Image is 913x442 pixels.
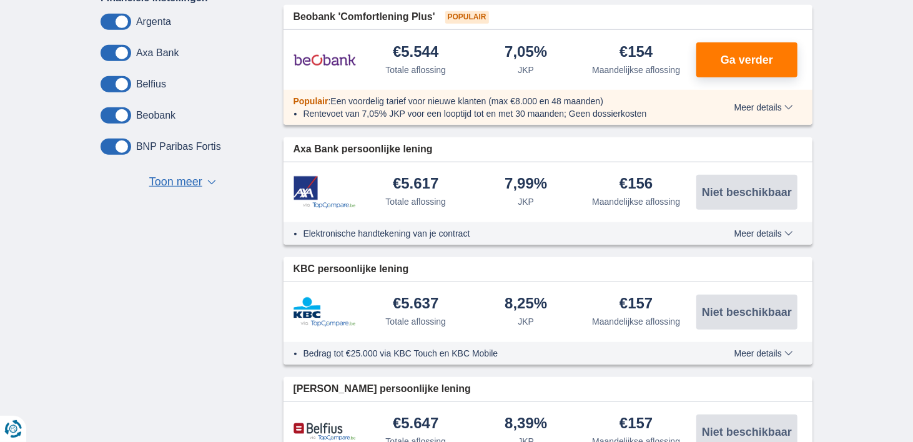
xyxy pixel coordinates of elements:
label: Beobank [136,110,175,121]
div: €154 [619,44,653,61]
span: Ga verder [721,54,773,66]
div: Totale aflossing [385,315,446,328]
div: 7,99% [505,176,547,193]
label: Axa Bank [136,47,179,59]
span: Meer details [734,229,793,238]
div: Totale aflossing [385,195,446,208]
li: Rentevoet van 7,05% JKP voor een looptijd tot en met 30 maanden; Geen dossierkosten [304,107,689,120]
span: KBC persoonlijke lening [294,262,409,277]
div: €5.544 [393,44,438,61]
div: Maandelijkse aflossing [592,195,680,208]
span: Populair [445,11,489,24]
span: Niet beschikbaar [702,426,792,438]
div: : [284,95,699,107]
label: Argenta [136,16,171,27]
span: Populair [294,96,328,106]
img: product.pl.alt Belfius [294,423,356,441]
span: Niet beschikbaar [702,187,792,198]
img: product.pl.alt Axa Bank [294,176,356,209]
div: €157 [619,296,653,313]
div: JKP [518,195,534,208]
button: Meer details [725,228,802,238]
div: €5.637 [393,296,438,313]
button: Meer details [725,102,802,112]
div: €157 [619,416,653,433]
div: €5.617 [393,176,438,193]
img: product.pl.alt Beobank [294,44,356,76]
div: Maandelijkse aflossing [592,64,680,76]
span: [PERSON_NAME] persoonlijke lening [294,382,471,396]
div: 8,39% [505,416,547,433]
div: 8,25% [505,296,547,313]
img: product.pl.alt KBC [294,297,356,327]
span: ▼ [207,180,216,185]
div: JKP [518,315,534,328]
li: Elektronische handtekening van je contract [304,227,689,240]
span: Een voordelig tarief voor nieuwe klanten (max €8.000 en 48 maanden) [330,96,603,106]
button: Meer details [725,348,802,358]
button: Niet beschikbaar [696,295,797,330]
div: JKP [518,64,534,76]
span: Toon meer [149,174,202,190]
span: Beobank 'Comfortlening Plus' [294,10,435,24]
button: Niet beschikbaar [696,175,797,210]
button: Toon meer ▼ [146,174,220,191]
span: Meer details [734,103,793,112]
span: Niet beschikbaar [702,307,792,318]
button: Ga verder [696,42,797,77]
div: €5.647 [393,416,438,433]
div: €156 [619,176,653,193]
div: Totale aflossing [385,64,446,76]
span: Meer details [734,349,793,358]
div: Maandelijkse aflossing [592,315,680,328]
span: Axa Bank persoonlijke lening [294,142,433,157]
div: 7,05% [505,44,547,61]
label: Belfius [136,79,166,90]
li: Bedrag tot €25.000 via KBC Touch en KBC Mobile [304,347,689,360]
label: BNP Paribas Fortis [136,141,221,152]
